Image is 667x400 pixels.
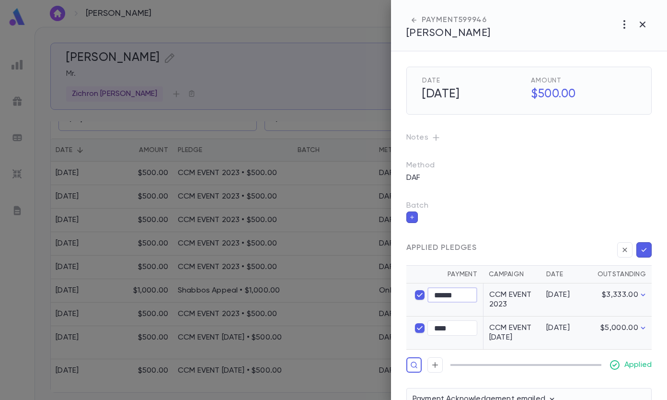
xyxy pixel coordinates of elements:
h5: [DATE] [416,84,527,105]
p: Batch [406,201,652,211]
span: Amount [531,77,636,84]
th: Outstanding [588,266,652,283]
p: DAF [401,170,426,186]
th: Payment [406,266,483,283]
td: $5,000.00 [588,317,652,350]
td: CCM EVENT 2023 [483,283,540,317]
div: PAYMENT 599946 [406,15,491,25]
th: Date [540,266,588,283]
div: [DATE] [546,323,583,333]
td: $3,333.00 [588,283,652,317]
h5: $500.00 [525,84,636,105]
span: Date [422,77,527,84]
th: Campaign [483,266,540,283]
span: [PERSON_NAME] [406,28,491,38]
span: Applied Pledges [406,243,477,253]
td: CCM EVENT [DATE] [483,317,540,350]
p: Applied [624,360,652,370]
p: Notes [406,130,652,145]
div: [DATE] [546,290,583,300]
p: Method [406,161,454,170]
